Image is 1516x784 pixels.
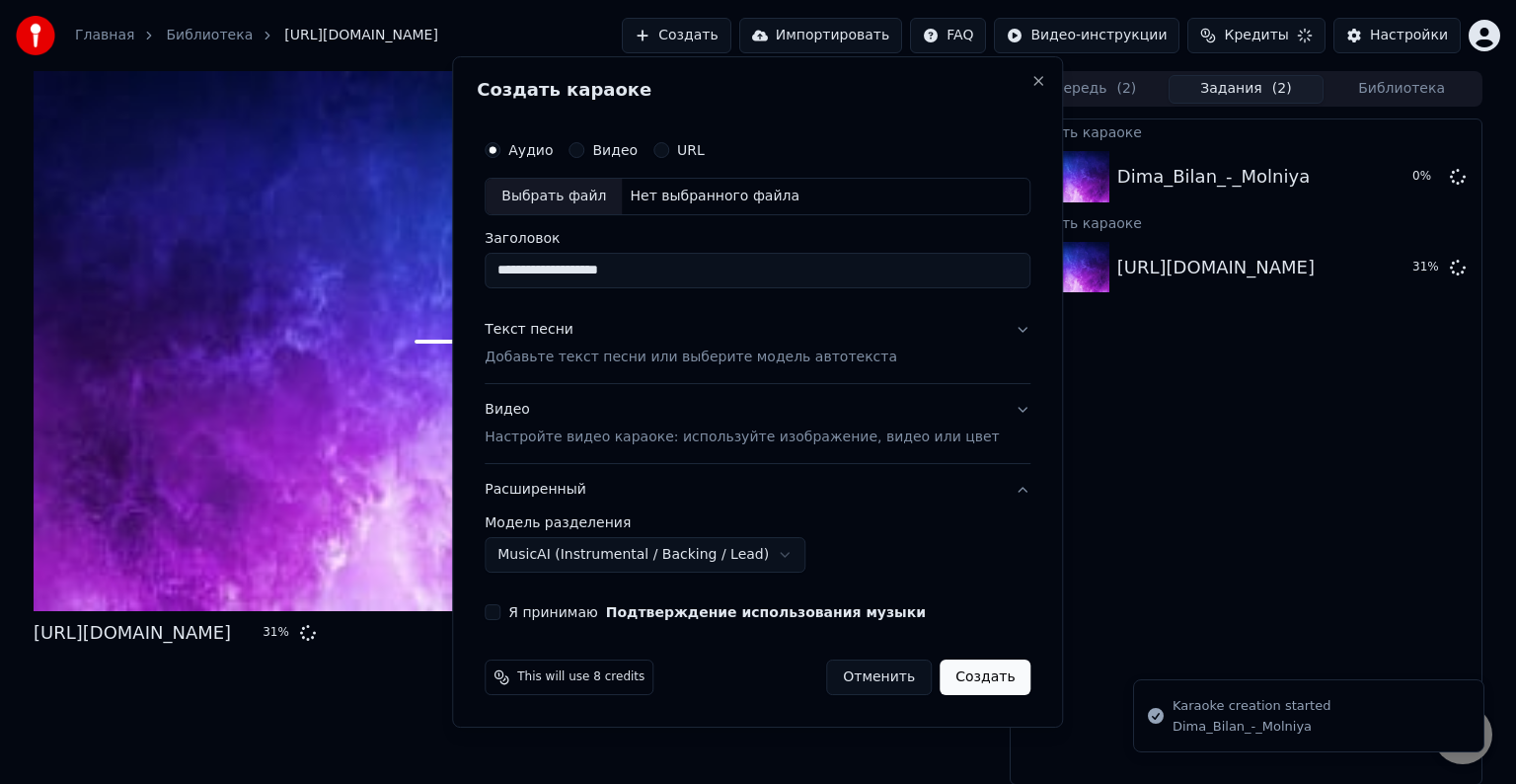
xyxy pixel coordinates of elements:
[508,143,553,157] label: Аудио
[477,81,1038,99] h2: Создать караоке
[940,660,1030,695] button: Создать
[826,660,932,695] button: Отменить
[485,515,1030,588] div: Расширенный
[508,605,926,619] label: Я принимаю
[485,304,1030,383] button: Текст песниДобавьте текст песни или выберите модель автотекста
[485,464,1030,515] button: Расширенный
[677,143,705,157] label: URL
[592,143,638,157] label: Видео
[485,400,999,447] div: Видео
[485,348,897,367] p: Добавьте текст песни или выберите модель автотекста
[486,179,622,214] div: Выбрать файл
[485,428,999,447] p: Настройте видео караоке: используйте изображение, видео или цвет
[485,515,1030,529] label: Модель разделения
[606,605,926,619] button: Я принимаю
[485,320,573,340] div: Текст песни
[517,669,644,685] span: This will use 8 credits
[622,187,807,206] div: Нет выбранного файла
[485,231,1030,245] label: Заголовок
[485,384,1030,463] button: ВидеоНастройте видео караоке: используйте изображение, видео или цвет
